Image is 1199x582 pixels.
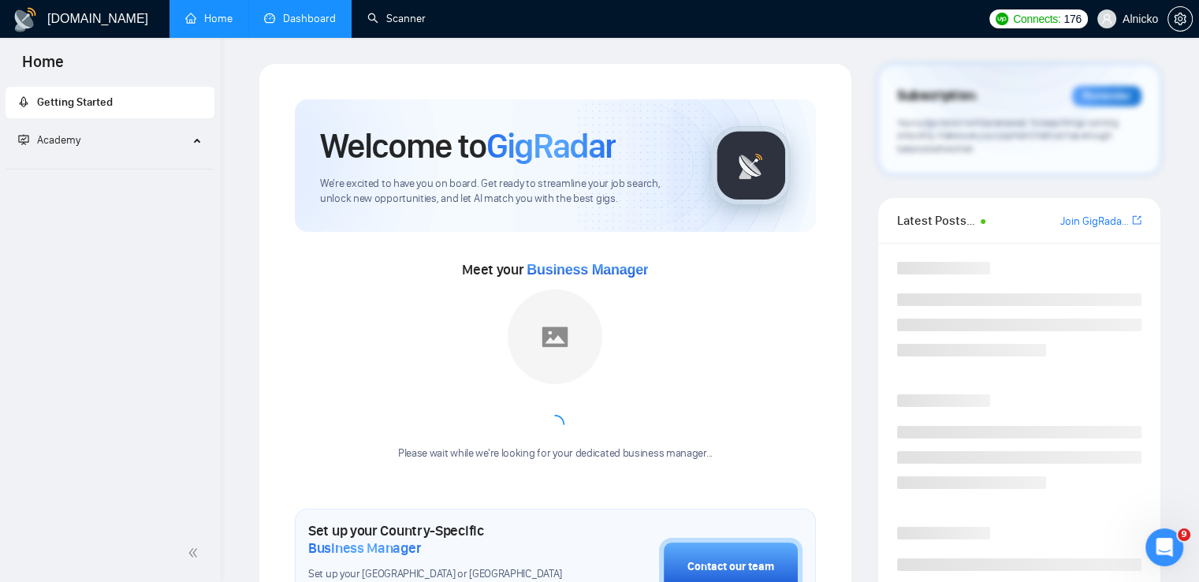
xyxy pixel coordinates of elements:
[18,134,29,145] span: fund-projection-screen
[543,412,567,436] span: loading
[1145,528,1183,566] iframe: Intercom live chat
[1167,13,1193,25] a: setting
[687,558,774,576] div: Contact our team
[6,87,214,118] li: Getting Started
[486,125,616,167] span: GigRadar
[1178,528,1190,541] span: 9
[308,522,580,557] h1: Set up your Country-Specific
[1060,213,1129,230] a: Join GigRadar Slack Community
[389,446,722,461] div: Please wait while we're looking for your dedicated business manager...
[37,133,80,147] span: Academy
[897,211,976,230] span: Latest Posts from the GigRadar Community
[1167,6,1193,32] button: setting
[1132,213,1141,228] a: export
[508,289,602,384] img: placeholder.png
[320,177,687,207] span: We're excited to have you on board. Get ready to streamline your job search, unlock new opportuni...
[188,545,203,561] span: double-left
[897,117,1119,155] span: Your subscription will be renewed. To keep things running smoothly, make sure your payment method...
[320,125,616,167] h1: Welcome to
[1072,86,1141,106] div: Reminder
[897,83,975,110] span: Subscription
[1101,13,1112,24] span: user
[13,7,38,32] img: logo
[185,12,233,25] a: homeHome
[527,262,648,278] span: Business Manager
[37,95,113,109] span: Getting Started
[18,96,29,107] span: rocket
[9,50,76,84] span: Home
[1168,13,1192,25] span: setting
[1063,10,1081,28] span: 176
[996,13,1008,25] img: upwork-logo.png
[264,12,336,25] a: dashboardDashboard
[462,261,648,278] span: Meet your
[6,162,214,173] li: Academy Homepage
[18,133,80,147] span: Academy
[367,12,426,25] a: searchScanner
[308,539,421,557] span: Business Manager
[712,126,791,205] img: gigradar-logo.png
[1132,214,1141,226] span: export
[1013,10,1060,28] span: Connects:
